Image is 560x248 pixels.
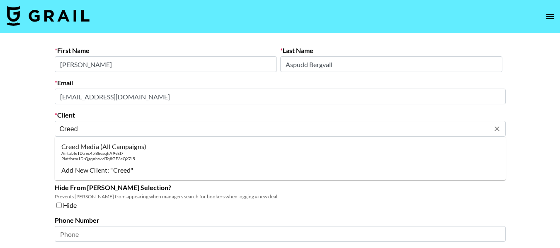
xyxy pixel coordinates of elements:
input: Email [55,89,506,104]
label: Hide From [PERSON_NAME] Selection? [55,183,506,192]
input: Phone [55,226,506,242]
button: Clear [491,123,503,135]
div: Airtable ID: rec45BheaqhA9vEf7 [61,151,146,156]
button: open drawer [542,8,558,25]
label: Email [55,79,506,87]
input: Last Name [280,56,502,72]
div: Platform ID: QgqnbwvLTq8GF3cQX7i5 [61,156,146,161]
label: Client [55,111,506,119]
div: Prevents [PERSON_NAME] from appearing when managers search for bookers when logging a new deal. [55,193,506,200]
img: Grail Talent [7,6,90,26]
li: Add New Client: "Creed" [55,164,506,177]
span: Hide [63,201,77,209]
div: Creed Media (All Campaigns) [61,142,146,151]
label: Last Name [280,46,502,55]
input: First Name [55,56,277,72]
label: Phone Number [55,216,506,224]
label: First Name [55,46,277,55]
